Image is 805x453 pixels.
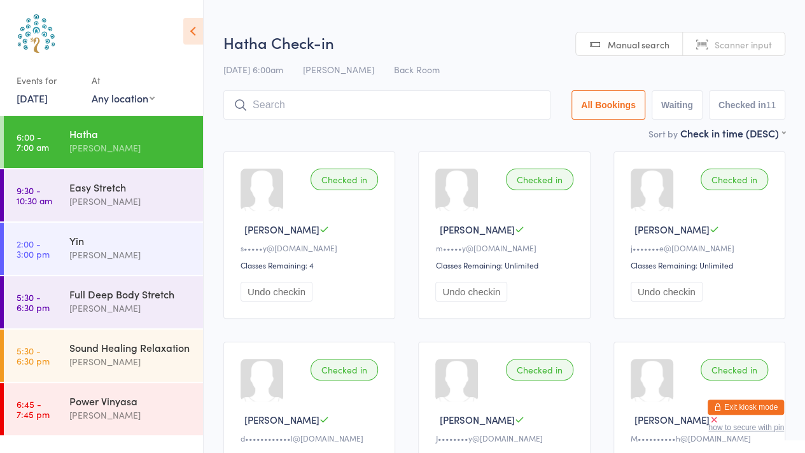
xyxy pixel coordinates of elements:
[17,239,50,259] time: 2:00 - 3:00 pm
[17,70,79,91] div: Events for
[439,223,514,236] span: [PERSON_NAME]
[69,394,192,408] div: Power Vinyasa
[17,91,48,105] a: [DATE]
[69,301,192,316] div: [PERSON_NAME]
[223,32,785,53] h2: Hatha Check-in
[69,141,192,155] div: [PERSON_NAME]
[571,90,645,120] button: All Bookings
[715,38,772,51] span: Scanner input
[631,260,772,270] div: Classes Remaining: Unlimited
[608,38,669,51] span: Manual search
[223,90,550,120] input: Search
[244,223,319,236] span: [PERSON_NAME]
[69,233,192,247] div: Yin
[241,433,382,443] div: d••••••••••••l@[DOMAIN_NAME]
[4,116,203,168] a: 6:00 -7:00 amHatha[PERSON_NAME]
[435,282,507,302] button: Undo checkin
[4,383,203,435] a: 6:45 -7:45 pmPower Vinyasa[PERSON_NAME]
[652,90,703,120] button: Waiting
[241,282,312,302] button: Undo checkin
[648,127,678,140] label: Sort by
[435,260,577,270] div: Classes Remaining: Unlimited
[69,180,192,194] div: Easy Stretch
[17,292,50,312] time: 5:30 - 6:30 pm
[69,247,192,262] div: [PERSON_NAME]
[506,169,573,190] div: Checked in
[631,242,772,253] div: j•••••••e@[DOMAIN_NAME]
[92,91,155,105] div: Any location
[69,408,192,422] div: [PERSON_NAME]
[4,276,203,328] a: 5:30 -6:30 pmFull Deep Body Stretch[PERSON_NAME]
[69,194,192,209] div: [PERSON_NAME]
[634,223,710,236] span: [PERSON_NAME]
[701,359,768,380] div: Checked in
[17,132,49,152] time: 6:00 - 7:00 am
[435,433,577,443] div: J••••••••y@[DOMAIN_NAME]
[4,330,203,382] a: 5:30 -6:30 pmSound Healing Relaxation[PERSON_NAME]
[4,169,203,221] a: 9:30 -10:30 amEasy Stretch[PERSON_NAME]
[634,413,710,426] span: [PERSON_NAME]
[439,413,514,426] span: [PERSON_NAME]
[69,340,192,354] div: Sound Healing Relaxation
[435,242,577,253] div: m•••••y@[DOMAIN_NAME]
[4,223,203,275] a: 2:00 -3:00 pmYin[PERSON_NAME]
[303,63,374,76] span: [PERSON_NAME]
[680,126,785,140] div: Check in time (DESC)
[394,63,440,76] span: Back Room
[241,260,382,270] div: Classes Remaining: 4
[92,70,155,91] div: At
[13,10,60,57] img: Australian School of Meditation & Yoga
[631,282,703,302] button: Undo checkin
[69,354,192,369] div: [PERSON_NAME]
[709,90,785,120] button: Checked in11
[708,423,784,432] button: how to secure with pin
[223,63,283,76] span: [DATE] 6:00am
[311,169,378,190] div: Checked in
[241,242,382,253] div: s•••••y@[DOMAIN_NAME]
[17,185,52,206] time: 9:30 - 10:30 am
[17,399,50,419] time: 6:45 - 7:45 pm
[244,413,319,426] span: [PERSON_NAME]
[708,400,784,415] button: Exit kiosk mode
[506,359,573,380] div: Checked in
[17,345,50,366] time: 5:30 - 6:30 pm
[311,359,378,380] div: Checked in
[69,127,192,141] div: Hatha
[766,100,776,110] div: 11
[631,433,772,443] div: M••••••••••h@[DOMAIN_NAME]
[701,169,768,190] div: Checked in
[69,287,192,301] div: Full Deep Body Stretch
